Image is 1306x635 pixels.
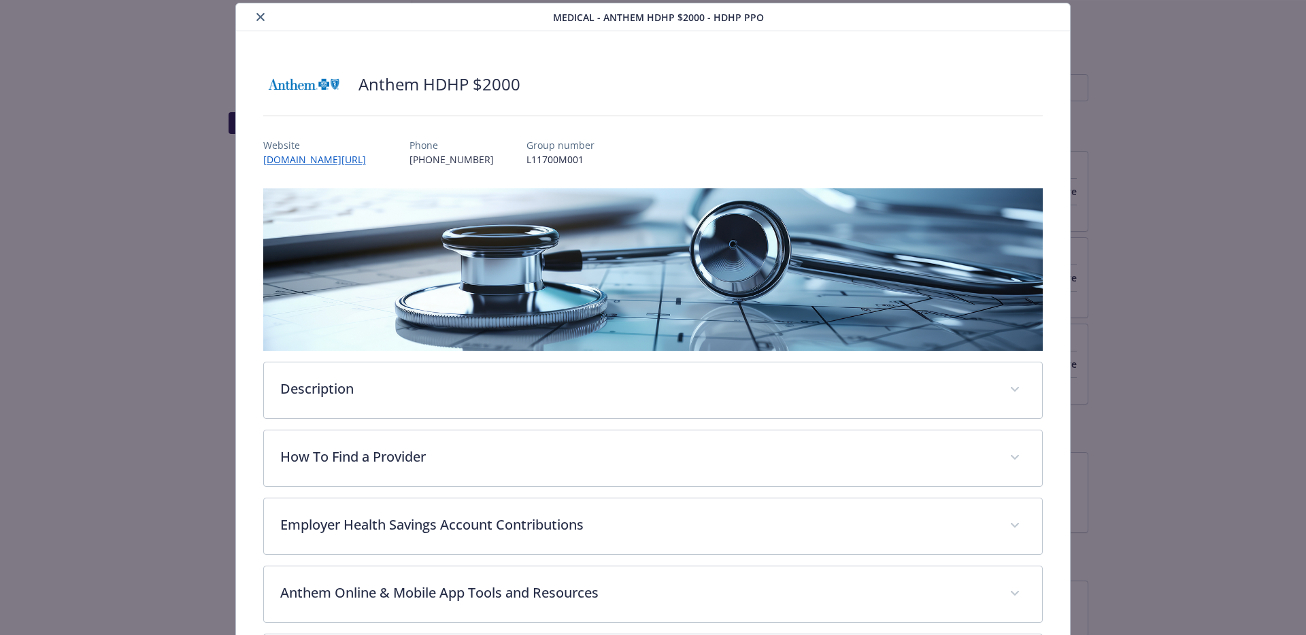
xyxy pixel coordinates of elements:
[280,515,994,535] p: Employer Health Savings Account Contributions
[280,583,994,603] p: Anthem Online & Mobile App Tools and Resources
[409,152,494,167] p: [PHONE_NUMBER]
[526,138,595,152] p: Group number
[252,9,269,25] button: close
[264,430,1043,486] div: How To Find a Provider
[526,152,595,167] p: L11700M001
[264,362,1043,418] div: Description
[264,566,1043,622] div: Anthem Online & Mobile App Tools and Resources
[358,73,520,96] h2: Anthem HDHP $2000
[280,379,994,399] p: Description
[263,188,1043,351] img: banner
[280,447,994,467] p: How To Find a Provider
[553,10,764,24] span: Medical - Anthem HDHP $2000 - HDHP PPO
[263,138,377,152] p: Website
[263,64,345,105] img: Anthem Blue Cross
[264,498,1043,554] div: Employer Health Savings Account Contributions
[263,153,377,166] a: [DOMAIN_NAME][URL]​
[409,138,494,152] p: Phone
